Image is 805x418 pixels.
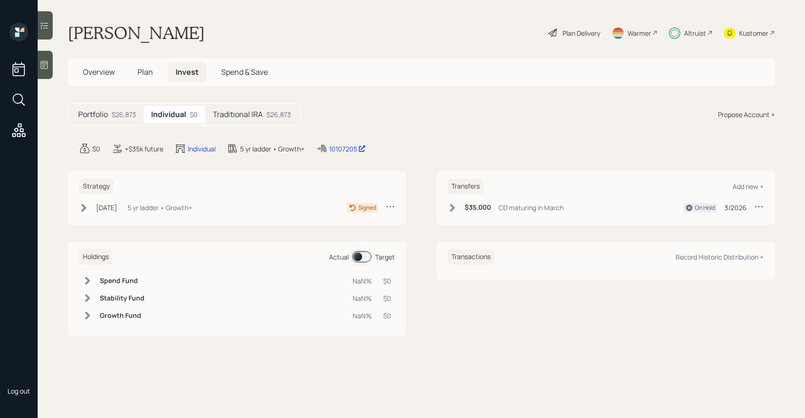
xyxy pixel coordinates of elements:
[724,203,747,213] div: 3/2026
[68,23,205,43] h1: [PERSON_NAME]
[240,144,305,154] div: 5 yr ladder • Growth+
[100,294,145,302] h6: Stability Fund
[383,293,391,303] div: $0
[100,312,145,320] h6: Growth Fund
[125,144,163,154] div: +$35k future
[329,144,366,154] div: 10107205
[563,28,600,38] div: Plan Delivery
[684,28,706,38] div: Altruist
[78,110,108,119] h5: Portfolio
[83,67,115,77] span: Overview
[176,67,199,77] span: Invest
[79,249,113,265] h6: Holdings
[465,204,491,212] h6: $35,000
[739,28,768,38] div: Kustomer
[628,28,651,38] div: Warmer
[190,110,198,119] div: $0
[718,110,775,119] div: Propose Account +
[8,386,30,395] div: Log out
[266,110,291,119] div: $26,873
[353,311,372,321] div: NaN%
[499,203,563,213] div: CD maturing in March
[213,110,263,119] h5: Traditional IRA
[188,144,216,154] div: Individual
[151,110,186,119] h5: Individual
[448,179,483,194] h6: Transfers
[353,293,372,303] div: NaN%
[137,67,153,77] span: Plan
[383,311,391,321] div: $0
[79,179,113,194] h6: Strategy
[695,204,715,212] div: On Hold
[375,252,395,262] div: Target
[96,203,117,213] div: [DATE]
[353,276,372,286] div: NaN%
[221,67,268,77] span: Spend & Save
[100,277,145,285] h6: Spend Fund
[329,252,349,262] div: Actual
[676,252,764,261] div: Record Historic Distribution +
[448,249,494,265] h6: Transactions
[383,276,391,286] div: $0
[112,110,136,119] div: $26,873
[128,203,192,213] div: 5 yr ladder • Growth+
[358,204,376,212] div: Signed
[9,356,28,375] img: sami-boghos-headshot.png
[92,144,100,154] div: $0
[733,182,764,191] div: Add new +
